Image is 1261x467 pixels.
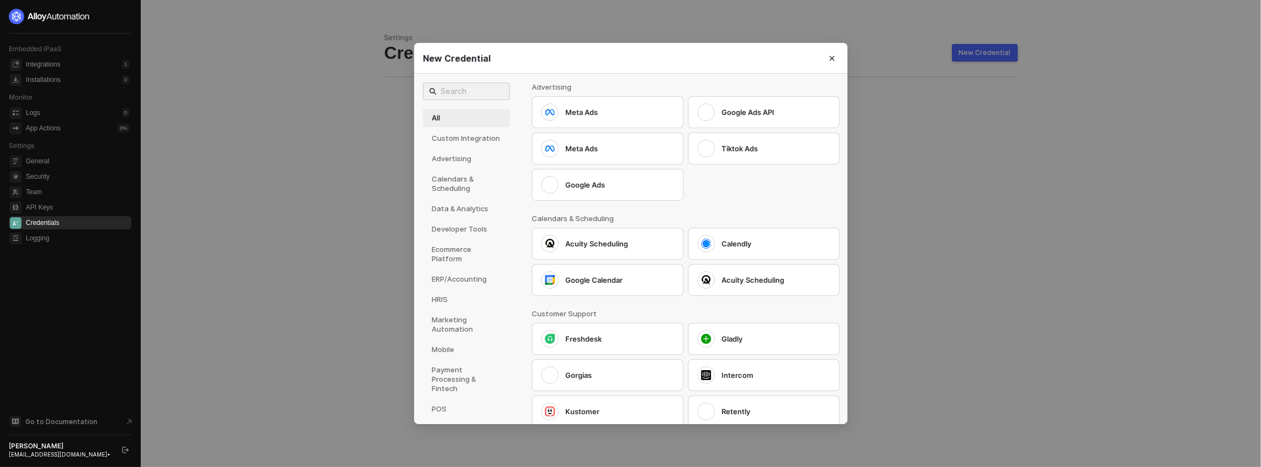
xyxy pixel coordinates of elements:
[423,340,510,359] div: Mobile
[423,400,510,418] div: POS
[9,141,34,150] span: Settings
[423,240,510,268] div: Ecommerce Platform
[532,83,839,92] div: Advertising
[423,420,510,448] div: Productivity & Collaboration
[532,309,839,318] div: Customer Support
[722,406,830,416] div: Retently
[9,415,132,428] a: Knowledge Base
[423,170,510,197] div: Calendars & Scheduling
[26,108,40,118] div: Logs
[565,406,674,416] div: Kustomer
[545,370,555,380] img: integration-icon
[545,334,555,344] img: integration-icon
[10,156,21,167] span: general
[384,33,1018,42] div: Settings
[10,202,21,213] span: api-key
[118,124,129,133] div: 0 %
[545,275,555,285] img: integration-icon
[10,186,21,198] span: team
[440,85,503,97] input: Search
[701,406,711,416] img: integration-icon
[423,109,510,127] div: All
[9,442,112,450] div: [PERSON_NAME]
[429,87,436,96] span: icon-search
[384,42,1018,63] div: Credentials
[26,124,60,133] div: App Actions
[959,48,1011,57] div: New Credential
[565,239,674,249] div: Acuity Scheduling
[122,75,129,84] div: 0
[701,334,711,344] img: integration-icon
[722,334,830,344] div: Gladly
[565,180,674,190] div: Google Ads
[722,144,830,153] div: Tiktok Ads
[565,275,674,285] div: Google Calendar
[423,270,510,288] div: ERP/Accounting
[26,232,129,245] span: Logging
[10,217,21,229] span: credentials
[722,239,830,249] div: Calendly
[545,107,555,117] img: integration-icon
[701,144,711,153] img: integration-icon
[545,406,555,416] img: integration-icon
[122,60,129,69] div: 1
[423,129,510,147] div: Custom Integration
[26,170,129,183] span: Security
[9,9,90,24] img: logo
[565,334,674,344] div: Freshdesk
[122,108,129,117] div: 0
[10,233,21,244] span: logging
[423,311,510,338] div: Marketing Automation
[565,107,674,117] div: Meta Ads
[9,9,131,24] a: logo
[10,171,21,183] span: security
[10,416,21,427] span: documentation
[122,447,129,453] span: logout
[10,107,21,119] span: icon-logs
[701,275,711,285] img: integration-icon
[10,123,21,134] span: icon-app-actions
[545,180,555,190] img: integration-icon
[9,450,112,458] div: [EMAIL_ADDRESS][DOMAIN_NAME] •
[423,150,510,168] div: Advertising
[952,44,1018,62] button: New Credential
[565,370,674,380] div: Gorgias
[124,416,135,427] span: document-arrow
[545,144,555,153] img: integration-icon
[26,185,129,199] span: Team
[26,60,60,69] div: Integrations
[423,361,510,398] div: Payment Processing & Fintech
[701,370,711,380] img: integration-icon
[10,74,21,86] span: installations
[532,214,839,223] div: Calendars & Scheduling
[565,144,674,153] div: Meta Ads
[10,59,21,70] span: integrations
[722,275,830,285] div: Acuity Scheduling
[26,201,129,214] span: API Keys
[701,239,711,249] img: integration-icon
[545,239,555,249] img: integration-icon
[722,370,830,380] div: Intercom
[817,43,847,74] button: Close
[9,93,33,101] span: Monitor
[26,75,60,85] div: Installations
[423,290,510,309] div: HRIS
[26,216,129,229] span: Credentials
[701,107,711,117] img: integration-icon
[423,200,510,218] div: Data & Analytics
[25,417,97,426] span: Go to Documentation
[9,45,62,53] span: Embedded iPaaS
[26,155,129,168] span: General
[722,107,830,117] div: Google Ads API
[423,53,839,64] div: New Credential
[423,220,510,238] div: Developer Tools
